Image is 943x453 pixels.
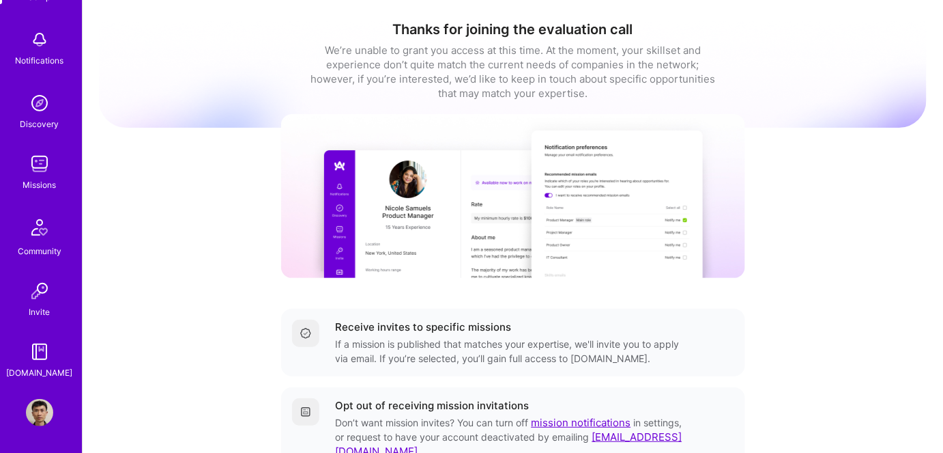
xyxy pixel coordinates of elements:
[99,21,927,38] h1: Thanks for joining the evaluation call
[26,90,53,117] img: discovery
[23,211,56,244] img: Community
[29,305,50,319] div: Invite
[23,399,57,426] a: User Avatar
[23,178,57,192] div: Missions
[532,416,631,429] a: mission notifications
[26,26,53,53] img: bell
[336,337,685,366] div: If a mission is published that matches your expertise, we'll invite you to apply via email. If yo...
[336,320,512,334] div: Receive invites to specific missions
[26,338,53,366] img: guide book
[26,150,53,178] img: teamwork
[7,366,73,380] div: [DOMAIN_NAME]
[26,399,53,426] img: User Avatar
[300,407,311,417] img: Getting started
[281,114,745,278] img: curated missions
[18,244,61,258] div: Community
[308,43,718,100] div: We’re unable to grant you access at this time. At the moment, your skillset and experience don’t ...
[300,328,311,339] img: Completed
[20,117,59,131] div: Discovery
[336,398,529,413] div: Opt out of receiving mission invitations
[16,53,64,68] div: Notifications
[26,277,53,305] img: Invite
